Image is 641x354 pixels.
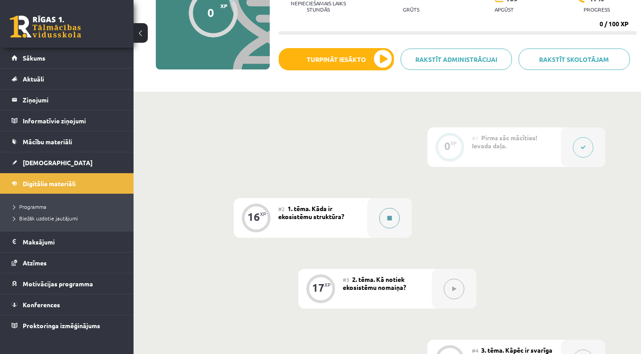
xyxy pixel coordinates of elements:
[12,273,122,294] a: Motivācijas programma
[403,6,419,12] p: Grūts
[343,276,349,283] span: #3
[23,110,122,131] legend: Informatīvie ziņojumi
[12,315,122,336] a: Proktoringa izmēģinājums
[12,69,122,89] a: Aktuāli
[12,294,122,315] a: Konferences
[23,138,72,146] span: Mācību materiāli
[401,49,512,70] a: Rakstīt administrācijai
[472,134,479,142] span: #1
[444,142,450,150] div: 0
[23,75,44,83] span: Aktuāli
[325,282,331,287] div: XP
[278,205,285,212] span: #2
[13,203,125,211] a: Programma
[12,90,122,110] a: Ziņojumi
[23,301,60,309] span: Konferences
[207,6,214,19] div: 0
[495,6,514,12] p: apgūst
[12,232,122,252] a: Maksājumi
[519,49,630,70] a: Rakstīt skolotājam
[247,213,260,221] div: 16
[12,48,122,68] a: Sākums
[10,16,81,38] a: Rīgas 1. Tālmācības vidusskola
[23,54,45,62] span: Sākums
[23,280,93,288] span: Motivācijas programma
[584,6,610,12] p: progress
[23,232,122,252] legend: Maksājumi
[12,131,122,152] a: Mācību materiāli
[278,204,344,220] span: 1. tēma. Kāda ir ekosistēmu struktūra?
[450,141,457,146] div: XP
[13,215,78,222] span: Biežāk uzdotie jautājumi
[23,90,122,110] legend: Ziņojumi
[260,212,266,216] div: XP
[472,134,537,150] span: Pirms sāc mācīties! Ievada daļa.
[12,252,122,273] a: Atzīmes
[23,259,47,267] span: Atzīmes
[13,214,125,222] a: Biežāk uzdotie jautājumi
[12,110,122,131] a: Informatīvie ziņojumi
[23,321,100,330] span: Proktoringa izmēģinājums
[23,179,76,187] span: Digitālie materiāli
[312,284,325,292] div: 17
[12,173,122,194] a: Digitālie materiāli
[343,275,406,291] span: 2. tēma. Kā notiek ekosistēmu nomaiņa?
[220,3,227,9] span: XP
[23,159,93,167] span: [DEMOGRAPHIC_DATA]
[13,203,46,210] span: Programma
[12,152,122,173] a: [DEMOGRAPHIC_DATA]
[279,48,394,70] button: Turpināt iesākto
[472,347,479,354] span: #4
